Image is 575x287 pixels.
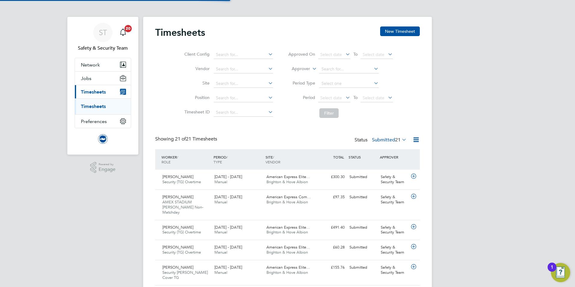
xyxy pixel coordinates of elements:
button: Filter [319,108,339,118]
span: Select date [320,52,342,57]
div: SITE [264,152,316,167]
span: / [177,155,178,159]
div: Safety & Security Team [378,223,410,238]
span: [DATE] - [DATE] [214,174,242,179]
span: American Express Elite… [266,265,310,270]
span: Timesheets [81,89,106,95]
span: [DATE] - [DATE] [214,225,242,230]
div: Safety & Security Team [378,192,410,207]
span: Manual [214,230,227,235]
label: Period [288,95,315,100]
span: VENDOR [266,159,280,164]
input: Search for... [319,65,379,73]
span: Security [PERSON_NAME] Cover TG [162,270,208,280]
span: Select date [320,95,342,100]
div: Safety & Security Team [378,242,410,258]
button: New Timesheet [380,26,420,36]
span: [DATE] - [DATE] [214,245,242,250]
input: Search for... [214,94,273,102]
label: Approved On [288,51,315,57]
button: Open Resource Center, 1 new notification [551,263,570,282]
nav: Main navigation [67,17,138,155]
span: [DATE] - [DATE] [214,194,242,199]
label: Position [183,95,210,100]
div: Submitted [347,223,378,233]
span: 21 of [175,136,186,142]
div: APPROVER [378,152,410,162]
span: 21 [395,137,401,143]
label: Approver [283,66,310,72]
div: Timesheets [75,98,131,114]
div: PERIOD [212,152,264,167]
div: £155.76 [316,263,347,273]
label: Client Config [183,51,210,57]
div: £300.30 [316,172,347,182]
span: Powered by [99,162,115,167]
span: / [226,155,228,159]
span: Manual [214,250,227,255]
a: 20 [117,23,129,42]
span: Preferences [81,119,107,124]
span: 21 Timesheets [175,136,217,142]
div: Submitted [347,242,378,252]
a: Powered byEngage [90,162,116,173]
span: American Express Com… [266,194,311,199]
span: ROLE [161,159,171,164]
span: Brighton & Hove Albion [266,270,308,275]
div: Safety & Security Team [378,172,410,187]
span: American Express Elite… [266,174,310,179]
span: 20 [125,25,132,32]
input: Search for... [214,51,273,59]
label: Vendor [183,66,210,71]
a: Go to home page [75,134,131,144]
div: Status [355,136,408,144]
button: Preferences [75,115,131,128]
span: TOTAL [333,155,344,159]
span: Select date [363,95,384,100]
span: AMEX STADIUM [PERSON_NAME] Non-Matchday [162,199,203,215]
span: Jobs [81,76,91,81]
span: American Express Elite… [266,245,310,250]
span: [PERSON_NAME] [162,245,193,250]
input: Search for... [214,65,273,73]
span: Select date [363,52,384,57]
input: Search for... [214,108,273,117]
div: £97.35 [316,192,347,202]
input: Search for... [214,79,273,88]
span: Security (TG) Overtime [162,179,201,184]
span: Manual [214,179,227,184]
span: Safety & Security Team [75,45,131,52]
span: Brighton & Hove Albion [266,250,308,255]
div: £491.40 [316,223,347,233]
span: Brighton & Hove Albion [266,199,308,205]
button: Jobs [75,72,131,85]
span: To [352,94,359,101]
div: 1 [551,267,553,275]
span: TYPE [214,159,222,164]
div: £60.28 [316,242,347,252]
label: Timesheet ID [183,109,210,115]
a: STSafety & Security Team [75,23,131,52]
span: [PERSON_NAME] [162,225,193,230]
span: [PERSON_NAME] [162,174,193,179]
span: / [273,155,274,159]
label: Site [183,80,210,86]
a: Timesheets [81,103,106,109]
label: Period Type [288,80,315,86]
button: Timesheets [75,85,131,98]
label: Submitted [372,137,407,143]
span: Engage [99,167,115,172]
span: Brighton & Hove Albion [266,179,308,184]
span: Security (TG) Overtime [162,230,201,235]
span: American Express Elite… [266,225,310,230]
input: Select one [319,79,379,88]
span: ST [99,29,107,36]
div: Submitted [347,263,378,273]
span: Manual [214,270,227,275]
div: STATUS [347,152,378,162]
div: Showing [155,136,218,142]
span: Brighton & Hove Albion [266,230,308,235]
span: Security (TG) Overtime [162,250,201,255]
span: [PERSON_NAME] [162,194,193,199]
h2: Timesheets [155,26,205,39]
